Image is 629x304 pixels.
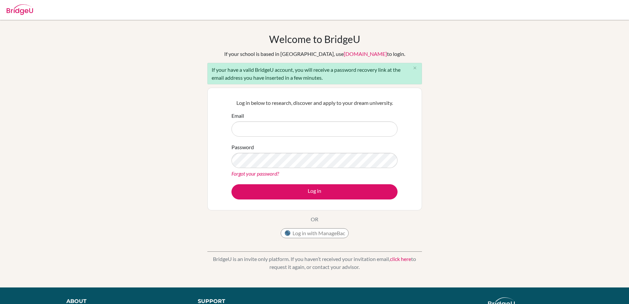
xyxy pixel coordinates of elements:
p: BridgeU is an invite only platform. If you haven’t received your invitation email, to request it ... [207,255,422,271]
div: If your school is based in [GEOGRAPHIC_DATA], use to login. [224,50,405,58]
img: Bridge-U [7,4,33,15]
button: Log in [231,184,398,199]
a: Forgot your password? [231,170,279,177]
a: [DOMAIN_NAME] [344,51,387,57]
label: Email [231,112,244,120]
button: Close [408,63,422,73]
button: Log in with ManageBac [281,228,349,238]
div: If your have a valid BridgeU account, you will receive a password recovery link at the email addr... [207,63,422,84]
a: click here [390,256,411,262]
i: close [412,65,417,70]
p: Log in below to research, discover and apply to your dream university. [231,99,398,107]
p: OR [311,215,318,223]
h1: Welcome to BridgeU [269,33,360,45]
label: Password [231,143,254,151]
